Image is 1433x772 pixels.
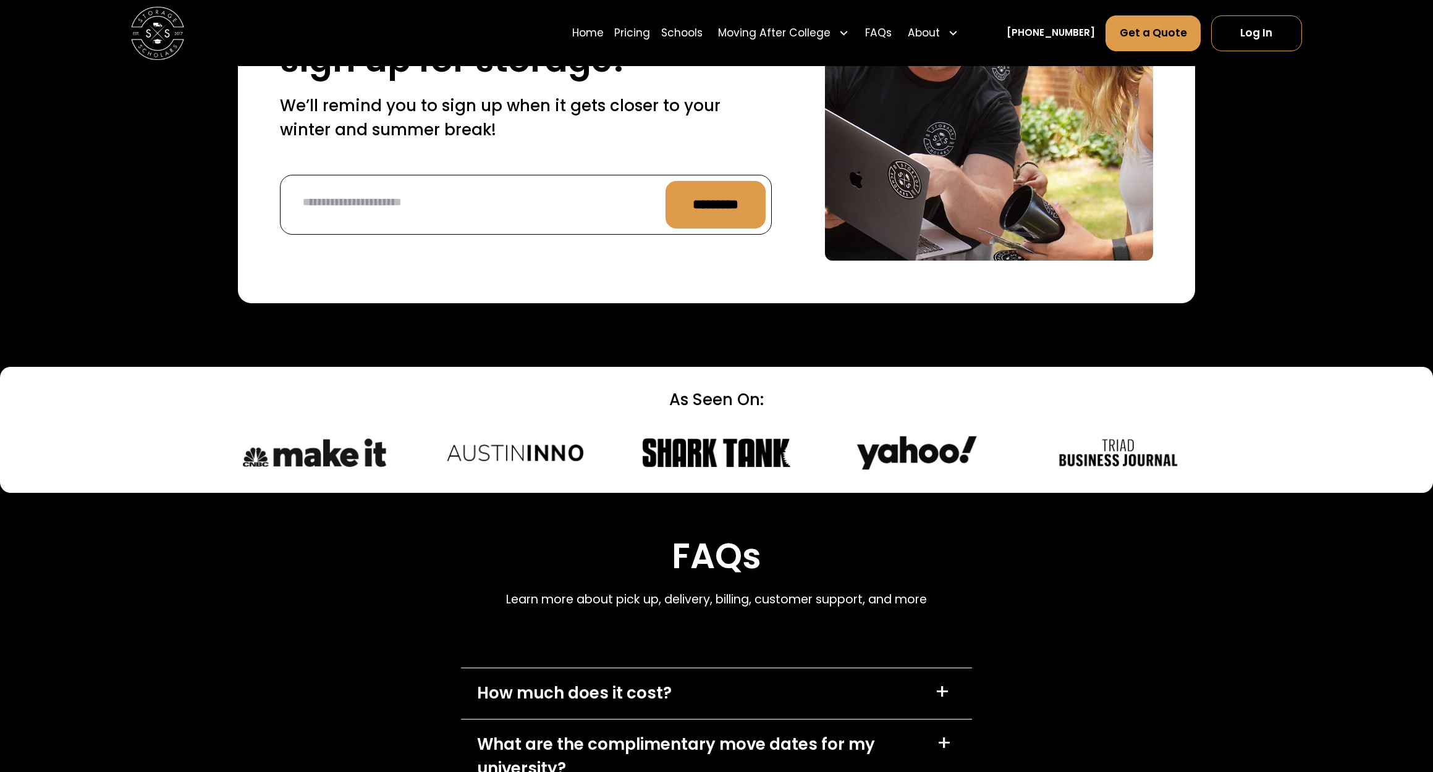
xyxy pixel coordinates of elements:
div: Moving After College [713,15,855,52]
a: home [131,7,184,60]
h2: FAQs [506,535,927,577]
img: Storage Scholars main logo [131,7,184,60]
a: Pricing [614,15,650,52]
div: + [937,732,952,753]
div: Moving After College [718,25,831,41]
form: Reminder Form [280,175,772,235]
a: Home [572,15,604,52]
a: Schools [661,15,703,52]
div: How much does it cost? [477,681,672,705]
img: CNBC Make It logo. [238,434,391,472]
div: As Seen On: [238,388,1196,412]
p: Learn more about pick up, delivery, billing, customer support, and more [506,590,927,608]
div: + [935,681,950,702]
div: About [908,25,940,41]
a: Get a Quote [1105,15,1201,51]
a: FAQs [865,15,892,52]
p: We’ll remind you to sign up when it gets closer to your winter and summer break! [280,94,772,141]
div: About [903,15,964,52]
a: [PHONE_NUMBER] [1007,27,1095,41]
a: Log In [1211,15,1301,51]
